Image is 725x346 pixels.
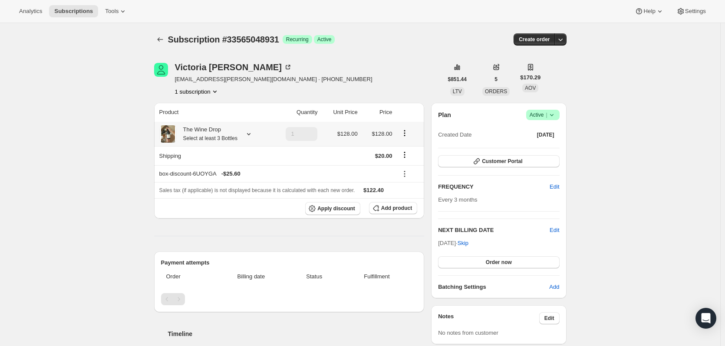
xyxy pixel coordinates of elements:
button: Subscriptions [154,33,166,46]
span: No notes from customer [438,330,498,336]
button: Edit [544,180,564,194]
button: $851.44 [443,73,472,85]
button: Skip [452,236,474,250]
span: Edit [544,315,554,322]
button: Add product [369,202,417,214]
div: box-discount-6UOYGA [159,170,392,178]
button: [DATE] [532,129,560,141]
button: Shipping actions [398,150,412,160]
span: Every 3 months [438,196,477,203]
button: Create order [514,33,555,46]
span: LTV [453,88,462,95]
button: Edit [539,312,560,324]
span: $128.00 [372,131,392,137]
button: Order now [438,256,559,268]
span: | [546,111,547,118]
span: AOV [525,85,536,91]
th: Order [161,267,213,286]
button: Subscriptions [49,5,98,17]
button: Help [629,5,669,17]
span: Fulfillment [342,272,412,281]
span: Active [317,36,332,43]
h2: Payment attempts [161,258,418,267]
span: Victoria Locke [154,63,168,77]
span: Skip [458,239,468,248]
h3: Notes [438,312,539,324]
button: 5 [489,73,503,85]
span: Help [643,8,655,15]
span: Status [292,272,336,281]
div: Victoria [PERSON_NAME] [175,63,292,72]
th: Unit Price [320,103,360,122]
span: Billing date [215,272,287,281]
button: Tools [100,5,132,17]
button: Product actions [398,128,412,138]
th: Product [154,103,270,122]
button: Apply discount [305,202,360,215]
button: Edit [550,226,559,235]
span: Subscriptions [54,8,93,15]
h2: FREQUENCY [438,183,550,191]
span: Customer Portal [482,158,522,165]
span: ORDERS [485,88,507,95]
span: $170.29 [520,73,540,82]
th: Quantity [270,103,320,122]
span: $128.00 [337,131,358,137]
span: Sales tax (if applicable) is not displayed because it is calculated with each new order. [159,187,355,193]
button: Add [544,280,564,294]
th: Shipping [154,146,270,165]
small: Select at least 3 Bottles [183,135,237,141]
button: Analytics [14,5,47,17]
span: Add product [381,205,412,212]
span: Add [549,283,559,291]
span: Create order [519,36,550,43]
span: [DATE] [537,131,554,138]
nav: Pagination [161,293,418,305]
div: The Wine Drop [177,125,237,143]
button: Settings [671,5,711,17]
span: [EMAIL_ADDRESS][PERSON_NAME][DOMAIN_NAME] · [PHONE_NUMBER] [175,75,372,84]
span: $851.44 [448,76,467,83]
span: Apply discount [317,205,355,212]
span: Edit [550,183,559,191]
span: Tools [105,8,119,15]
th: Price [360,103,395,122]
span: Subscription #33565048931 [168,35,279,44]
span: Analytics [19,8,42,15]
span: Recurring [286,36,309,43]
div: Open Intercom Messenger [695,308,716,329]
h2: NEXT BILLING DATE [438,226,550,235]
span: 5 [494,76,498,83]
span: $20.00 [375,153,392,159]
button: Customer Portal [438,155,559,167]
span: [DATE] · [438,240,468,246]
h2: Timeline [168,330,425,338]
h6: Batching Settings [438,283,549,291]
h2: Plan [438,111,451,119]
span: - $25.60 [221,170,241,178]
button: Product actions [175,87,219,96]
span: Active [530,111,556,119]
span: Settings [685,8,706,15]
span: $122.40 [363,187,384,193]
span: Order now [486,259,512,266]
span: Created Date [438,131,471,139]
